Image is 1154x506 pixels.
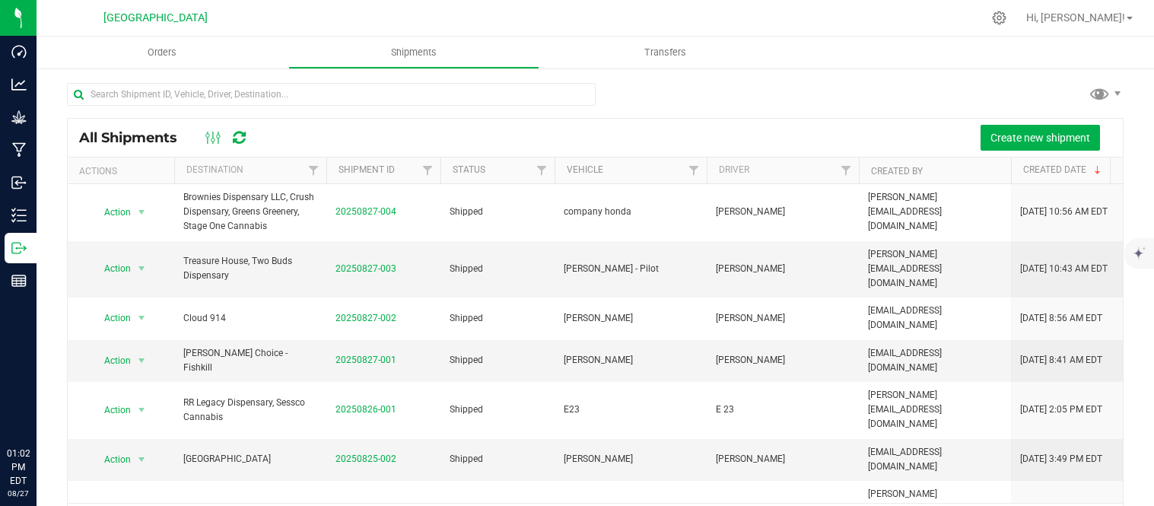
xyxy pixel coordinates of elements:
span: Treasure House, Two Buds Dispensary [183,254,317,283]
span: Action [91,307,132,329]
span: Action [91,202,132,223]
span: All Shipments [79,129,192,146]
a: Shipments [288,37,540,68]
span: Cloud 914 [183,311,317,326]
a: 20250827-002 [335,313,396,323]
span: Action [91,350,132,371]
a: Vehicle [567,164,603,175]
span: Shipped [450,403,545,417]
span: [PERSON_NAME] [564,452,698,466]
span: [PERSON_NAME] [564,353,698,368]
span: Shipped [450,311,545,326]
span: [PERSON_NAME] [716,311,850,326]
span: [PERSON_NAME][EMAIL_ADDRESS][DOMAIN_NAME] [868,190,1002,234]
span: company honda [564,205,698,219]
iframe: Resource center unread badge [45,382,63,400]
p: 01:02 PM EDT [7,447,30,488]
span: Transfers [624,46,707,59]
inline-svg: Inventory [11,208,27,223]
th: Destination [174,158,326,184]
span: Action [91,258,132,279]
span: [PERSON_NAME] [564,311,698,326]
span: select [132,449,151,470]
span: [PERSON_NAME] - Pilot [564,262,698,276]
span: [GEOGRAPHIC_DATA] [183,452,317,466]
span: [PERSON_NAME][EMAIL_ADDRESS][DOMAIN_NAME] [868,247,1002,291]
span: [PERSON_NAME] Choice - Fishkill [183,346,317,375]
span: Orders [127,46,197,59]
span: select [132,399,151,421]
span: [DATE] 8:41 AM EDT [1020,353,1102,368]
span: Hi, [PERSON_NAME]! [1026,11,1125,24]
a: Shipment ID [339,164,395,175]
span: [PERSON_NAME] [716,452,850,466]
span: [EMAIL_ADDRESS][DOMAIN_NAME] [868,346,1002,375]
span: [DATE] 3:49 PM EDT [1020,452,1102,466]
span: Action [91,399,132,421]
a: 20250827-003 [335,263,396,274]
span: E23 [564,403,698,417]
span: Action [91,449,132,470]
inline-svg: Dashboard [11,44,27,59]
inline-svg: Reports [11,273,27,288]
a: Filter [682,158,707,183]
a: Filter [834,158,859,183]
input: Search Shipment ID, Vehicle, Driver, Destination... [67,83,596,106]
th: Driver [707,158,859,184]
a: Filter [301,158,326,183]
a: Filter [529,158,555,183]
span: select [132,350,151,371]
a: Status [453,164,485,175]
a: Orders [37,37,288,68]
span: [PERSON_NAME][EMAIL_ADDRESS][DOMAIN_NAME] [868,388,1002,432]
a: Filter [415,158,440,183]
p: 08/27 [7,488,30,499]
inline-svg: Inbound [11,175,27,190]
span: select [132,202,151,223]
span: Shipped [450,205,545,219]
span: RR Legacy Dispensary, Sessco Cannabis [183,396,317,425]
span: [PERSON_NAME] [716,262,850,276]
a: Created Date [1023,164,1104,175]
inline-svg: Manufacturing [11,142,27,158]
span: [DATE] 10:43 AM EDT [1020,262,1108,276]
iframe: Resource center [15,384,61,430]
span: [EMAIL_ADDRESS][DOMAIN_NAME] [868,304,1002,333]
a: 20250827-004 [335,206,396,217]
span: Brownies Dispensary LLC, Crush Dispensary, Greens Greenery, Stage One Cannabis [183,190,317,234]
span: Shipped [450,353,545,368]
span: Shipped [450,452,545,466]
span: [DATE] 8:56 AM EDT [1020,311,1102,326]
span: [PERSON_NAME] [716,205,850,219]
div: Actions [79,166,168,177]
span: [DATE] 10:56 AM EDT [1020,205,1108,219]
inline-svg: Outbound [11,240,27,256]
span: [DATE] 2:05 PM EDT [1020,403,1102,417]
a: 20250826-001 [335,404,396,415]
span: Create new shipment [990,132,1090,144]
a: Created By [871,166,923,177]
span: Shipped [450,262,545,276]
span: [EMAIL_ADDRESS][DOMAIN_NAME] [868,445,1002,474]
a: 20250827-001 [335,355,396,365]
inline-svg: Grow [11,110,27,125]
span: E 23 [716,403,850,417]
span: Shipments [370,46,457,59]
span: select [132,307,151,329]
inline-svg: Analytics [11,77,27,92]
span: [GEOGRAPHIC_DATA] [103,11,208,24]
a: 20250825-002 [335,453,396,464]
span: [PERSON_NAME] [716,353,850,368]
a: Transfers [539,37,791,68]
span: select [132,258,151,279]
button: Create new shipment [981,125,1100,151]
div: Manage settings [990,11,1009,25]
